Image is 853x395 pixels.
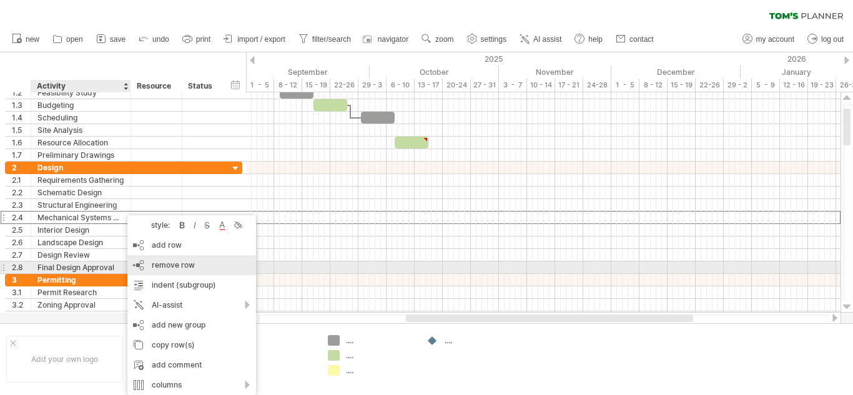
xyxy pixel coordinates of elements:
div: 8 - 12 [274,79,302,92]
div: 8 - 12 [639,79,668,92]
div: 1 - 5 [611,79,639,92]
div: Resource [137,80,175,92]
span: remove row [152,260,195,270]
a: undo [136,31,173,47]
div: 2.6 [12,237,31,248]
a: print [179,31,214,47]
div: Budgeting [37,99,124,111]
div: .... [346,335,414,346]
div: Permitting [37,274,124,286]
span: new [26,35,39,44]
div: 2.4 [12,212,31,223]
div: .... [346,350,414,361]
div: 15 - 19 [668,79,696,92]
div: 1.4 [12,112,31,124]
a: filter/search [295,31,355,47]
div: 3.2 [12,299,31,311]
span: undo [152,35,169,44]
div: add row [127,235,256,255]
span: print [196,35,210,44]
span: help [588,35,603,44]
div: Preliminary Drawings [37,149,124,161]
div: Schematic Design [37,187,124,198]
div: 5 - 9 [752,79,780,92]
div: 6 - 10 [387,79,415,92]
a: navigator [361,31,412,47]
a: open [49,31,87,47]
div: .... [208,351,313,361]
span: save [110,35,126,44]
a: contact [613,31,658,47]
div: 22-26 [696,79,724,92]
div: 22-26 [330,79,358,92]
div: Requirements Gathering [37,174,124,186]
div: columns [127,375,256,395]
div: 1.2 [12,87,31,99]
div: Permit Research [37,286,124,298]
span: import / export [237,35,285,44]
div: 3.3 [12,311,31,323]
a: help [571,31,606,47]
div: 2.1 [12,174,31,186]
a: my account [739,31,798,47]
div: Landscape Design [37,237,124,248]
div: .... [208,366,313,377]
div: 24-28 [583,79,611,92]
span: navigator [378,35,408,44]
span: settings [481,35,506,44]
span: log out [821,35,844,44]
div: 27 - 31 [471,79,499,92]
div: 2 [12,162,31,173]
div: Zoning Approval [37,299,124,311]
a: save [93,31,129,47]
div: 13 - 17 [415,79,443,92]
div: 10 - 14 [527,79,555,92]
div: 1.5 [12,124,31,136]
div: 3 [12,274,31,286]
div: Final Design Approval [37,261,124,273]
div: 29 - 2 [724,79,752,92]
div: 1 - 5 [246,79,274,92]
div: Status [188,80,215,92]
div: 1.6 [12,137,31,149]
div: Structural Engineering [37,199,124,211]
div: 2.3 [12,199,31,211]
div: 3.1 [12,286,31,298]
div: 12 - 16 [780,79,808,92]
div: 3 - 7 [499,79,527,92]
a: zoom [418,31,457,47]
div: .... [208,335,313,346]
a: import / export [220,31,289,47]
a: log out [804,31,847,47]
div: Feasibility Study [37,87,124,99]
div: 2.5 [12,224,31,236]
div: 1.3 [12,99,31,111]
div: 15 - 19 [302,79,330,92]
span: AI assist [533,35,561,44]
div: December 2025 [611,66,741,79]
div: 2.7 [12,249,31,261]
div: copy row(s) [127,335,256,355]
div: 2.8 [12,261,31,273]
div: October 2025 [370,66,499,79]
div: Scheduling [37,112,124,124]
div: .... [445,335,513,346]
div: 29 - 3 [358,79,387,92]
span: contact [629,35,654,44]
div: indent (subgroup) [127,275,256,295]
div: 2.2 [12,187,31,198]
div: Interior Design [37,224,124,236]
a: AI assist [516,31,565,47]
span: zoom [435,35,453,44]
div: 17 - 21 [555,79,583,92]
div: Add your own logo [6,336,123,383]
div: Mechanical Systems Design [37,212,124,223]
span: open [66,35,83,44]
div: Design Review [37,249,124,261]
span: filter/search [312,35,351,44]
div: Design [37,162,124,173]
div: Resource Allocation [37,137,124,149]
div: add comment [127,355,256,375]
div: Building Permit Application [37,311,124,323]
a: settings [464,31,510,47]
